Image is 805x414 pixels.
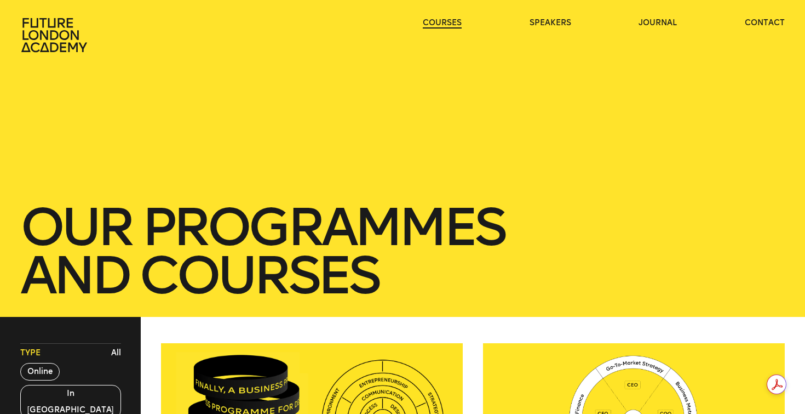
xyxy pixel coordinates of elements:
span: Type [20,348,41,359]
a: journal [639,18,677,29]
a: courses [423,18,462,29]
button: Online [20,363,60,381]
button: All [108,345,124,361]
a: contact [745,18,785,29]
a: speakers [530,18,571,29]
h1: our Programmes and courses [20,203,785,299]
